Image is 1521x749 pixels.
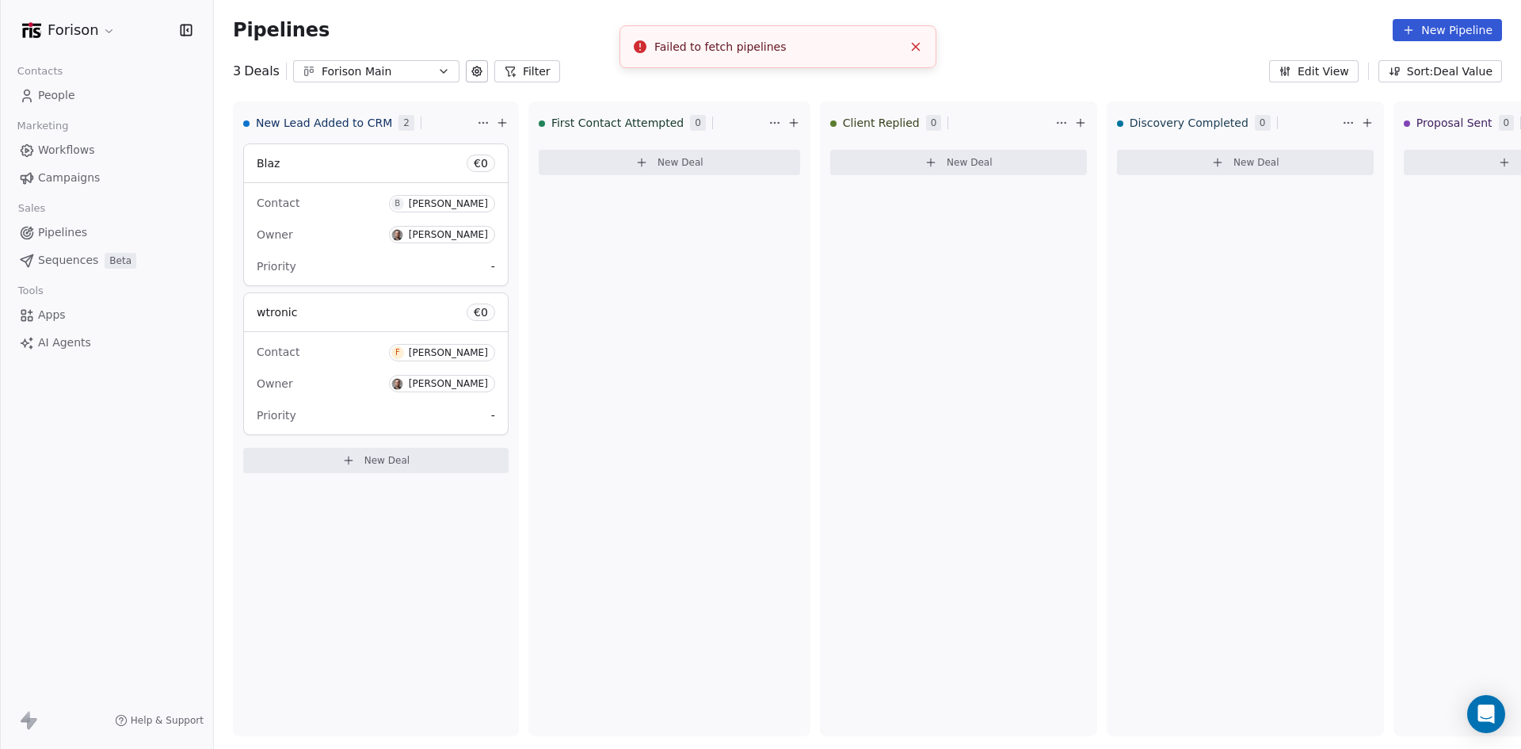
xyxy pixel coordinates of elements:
img: S [391,378,403,390]
span: Sequences [38,252,98,269]
a: AI Agents [13,330,200,356]
button: New Deal [243,448,509,473]
span: New Deal [1233,156,1279,169]
span: € 0 [474,304,488,320]
div: Client Replied0 [830,102,1052,143]
span: Help & Support [131,714,204,727]
div: [PERSON_NAME] [409,198,488,209]
a: SequencesBeta [13,247,200,273]
span: Pipelines [38,224,87,241]
div: B [395,197,400,210]
span: wtronic [257,306,297,319]
div: wtronic€0ContactF[PERSON_NAME]OwnerS[PERSON_NAME]Priority- [243,292,509,435]
span: Owner [257,377,293,390]
span: Campaigns [38,170,100,186]
button: New Pipeline [1393,19,1502,41]
span: Pipelines [233,19,330,41]
span: - [491,407,495,423]
span: Contacts [10,59,70,83]
span: Apps [38,307,66,323]
span: 0 [1499,115,1515,131]
span: First Contact Attempted [551,115,684,131]
span: Owner [257,228,293,241]
span: Priority [257,260,296,273]
a: Apps [13,302,200,328]
span: 2 [398,115,414,131]
span: Marketing [10,114,75,138]
img: Logo%20Rectangular%202.png [22,21,41,40]
span: Client Replied [843,115,920,131]
img: S [391,229,403,241]
span: Beta [105,253,136,269]
div: [PERSON_NAME] [409,347,488,358]
div: 3 [233,62,280,81]
span: Workflows [38,142,95,159]
span: People [38,87,75,104]
a: Workflows [13,137,200,163]
div: Failed to fetch pipelines [654,39,902,55]
span: New Lead Added to CRM [256,115,392,131]
div: New Lead Added to CRM2 [243,102,474,143]
button: Filter [494,60,560,82]
a: Help & Support [115,714,204,727]
div: Open Intercom Messenger [1467,695,1505,733]
div: F [395,346,400,359]
span: New Deal [658,156,703,169]
span: New Deal [364,454,410,467]
button: Close toast [905,36,926,57]
span: Sales [11,197,52,220]
div: First Contact Attempted0 [539,102,765,143]
span: Tools [11,279,50,303]
span: € 0 [474,155,488,171]
div: Discovery Completed0 [1117,102,1339,143]
span: 0 [690,115,706,131]
div: [PERSON_NAME] [409,229,488,240]
span: Forison [48,20,99,40]
span: Discovery Completed [1130,115,1248,131]
span: 0 [926,115,942,131]
span: Proposal Sent [1416,115,1492,131]
button: Edit View [1269,60,1359,82]
span: Priority [257,409,296,422]
button: New Deal [830,150,1087,175]
button: Sort: Deal Value [1378,60,1502,82]
a: Campaigns [13,165,200,191]
span: New Deal [947,156,993,169]
div: [PERSON_NAME] [409,378,488,389]
button: Forison [19,17,119,44]
button: New Deal [1117,150,1374,175]
span: AI Agents [38,334,91,351]
div: Forison Main [322,63,431,80]
span: Contact [257,197,299,209]
span: - [491,258,495,274]
a: Pipelines [13,220,200,246]
div: Blaz€0ContactB[PERSON_NAME]OwnerS[PERSON_NAME]Priority- [243,143,509,286]
button: New Deal [539,150,800,175]
span: Contact [257,346,299,358]
a: People [13,82,200,109]
span: Blaz [257,157,280,170]
span: Deals [244,62,280,81]
span: 0 [1255,115,1271,131]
